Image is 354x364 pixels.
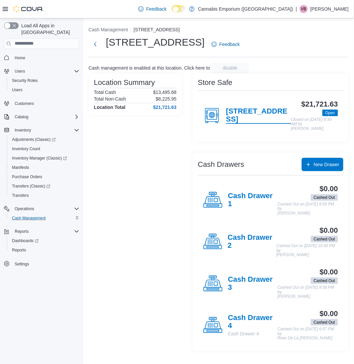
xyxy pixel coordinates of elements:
span: Home [15,55,25,61]
span: Cash Management [9,214,79,222]
button: Home [1,53,82,63]
h4: Location Total [94,105,126,110]
button: New Drawer [302,158,343,171]
button: Users [12,67,28,75]
span: Cashed Out [311,194,338,201]
span: disable [223,65,237,71]
button: Catalog [1,112,82,122]
button: Users [1,67,82,76]
a: Security Roles [9,77,40,85]
button: Manifests [7,163,82,172]
a: Adjustments (Classic) [7,135,82,144]
button: Operations [12,205,37,213]
span: Purchase Orders [12,174,42,180]
span: Catalog [12,113,79,121]
a: Feedback [136,2,169,16]
h3: $0.00 [320,226,338,234]
h6: Total Non-Cash [94,96,126,102]
p: [PERSON_NAME] [310,5,349,13]
p: $8,225.95 [156,96,177,102]
a: Customers [12,100,37,108]
button: Reports [1,227,82,236]
span: Cashed Out [314,194,335,200]
span: Inventory [12,126,79,134]
span: Adjustments (Classic) [12,137,56,142]
p: | [296,5,297,13]
span: Dashboards [12,238,39,243]
span: Reports [9,246,79,254]
span: Reports [12,227,79,235]
button: Reports [7,245,82,255]
span: Users [15,69,25,74]
h3: Location Summary [94,79,155,87]
nav: An example of EuiBreadcrumbs [89,26,349,34]
span: Cashed Out [314,319,335,325]
h6: Total Cash [94,90,116,95]
img: Cova [13,6,43,12]
p: Cannabis Emporium ([GEOGRAPHIC_DATA]) [198,5,293,13]
h1: [STREET_ADDRESS] [106,36,205,49]
button: Transfers [7,191,82,200]
span: Transfers [9,191,79,199]
button: Reports [12,227,31,235]
a: Reports [9,246,29,254]
a: Inventory Manager (Classic) [9,154,70,162]
span: Security Roles [12,78,38,83]
h4: Cash Drawer 2 [228,233,276,250]
span: Users [9,86,79,94]
h3: $0.00 [320,268,338,276]
h4: Cash Drawer 3 [228,275,278,292]
button: Inventory [12,126,34,134]
span: Settings [12,259,79,268]
p: $13,495.68 [153,90,177,95]
div: Victoria Buono [300,5,308,13]
span: Cash Management [12,215,46,221]
span: Inventory [15,128,31,133]
span: Home [12,54,79,62]
span: Reports [15,229,29,234]
button: Cash Management [89,27,128,32]
span: Inventory Manager (Classic) [9,154,79,162]
button: Inventory [1,126,82,135]
p: Cashed Out on [DATE] 8:59 PM by [PERSON_NAME] [277,202,338,216]
a: Dashboards [9,237,41,245]
h4: Cash Drawer 4 [228,314,278,330]
h3: $0.00 [320,310,338,318]
span: Cashed Out [314,236,335,242]
p: Closed on [DATE] 8:30 AM by [PERSON_NAME] [291,118,338,131]
button: Security Roles [7,76,82,85]
h3: Cash Drawers [198,161,244,169]
button: Customers [1,99,82,108]
a: Manifests [9,164,32,172]
button: Next [89,38,102,51]
span: VB [301,5,306,13]
button: Purchase Orders [7,172,82,182]
a: Home [12,54,28,62]
h3: $21,721.63 [301,100,338,108]
span: Cashed Out [311,319,338,326]
a: Inventory Count [9,145,43,153]
button: Users [7,85,82,95]
h3: $0.00 [320,185,338,193]
span: Security Roles [9,77,79,85]
a: Transfers [9,191,31,199]
span: Adjustments (Classic) [9,136,79,144]
span: Inventory Manager (Classic) [12,156,67,161]
a: Transfers (Classic) [9,182,53,190]
span: Manifests [9,164,79,172]
h4: Cash Drawer 1 [228,192,278,208]
a: Settings [12,260,32,268]
span: Customers [15,101,34,106]
span: Feedback [146,6,167,12]
p: Cashed Out on [DATE] 6:57 PM by River De La [PERSON_NAME] [277,327,338,341]
span: Operations [15,206,34,211]
span: Open [322,110,338,116]
a: Dashboards [7,236,82,245]
p: Cash management is enabled at this location. Click here to [89,65,210,71]
h4: [STREET_ADDRESS] [226,107,291,124]
button: Inventory Count [7,144,82,154]
span: Inventory Count [12,146,40,152]
h3: Store Safe [198,79,232,87]
button: Catalog [12,113,31,121]
span: Purchase Orders [9,173,79,181]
